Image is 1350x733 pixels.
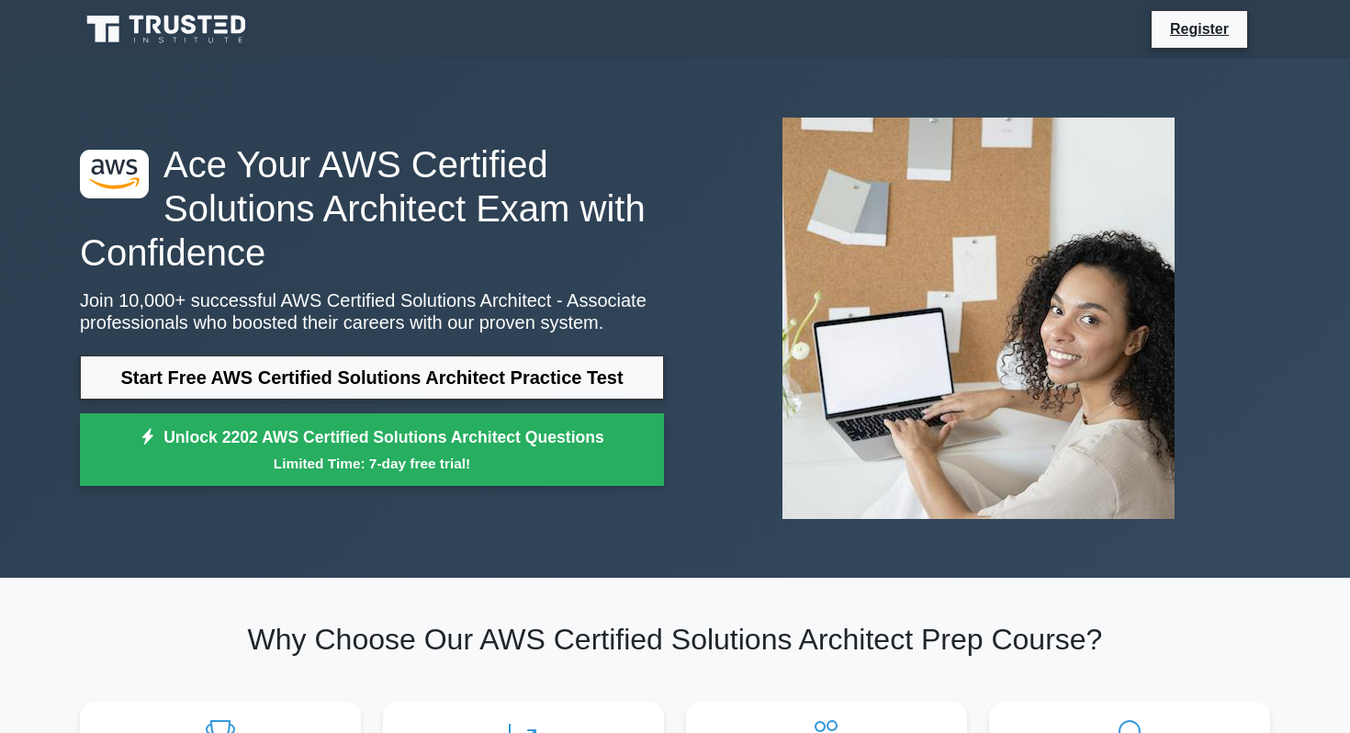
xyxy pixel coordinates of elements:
[80,413,664,487] a: Unlock 2202 AWS Certified Solutions Architect QuestionsLimited Time: 7-day free trial!
[80,289,664,333] p: Join 10,000+ successful AWS Certified Solutions Architect - Associate professionals who boosted t...
[80,142,664,275] h1: Ace Your AWS Certified Solutions Architect Exam with Confidence
[80,355,664,400] a: Start Free AWS Certified Solutions Architect Practice Test
[80,622,1270,657] h2: Why Choose Our AWS Certified Solutions Architect Prep Course?
[1159,17,1240,40] a: Register
[103,453,641,474] small: Limited Time: 7-day free trial!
